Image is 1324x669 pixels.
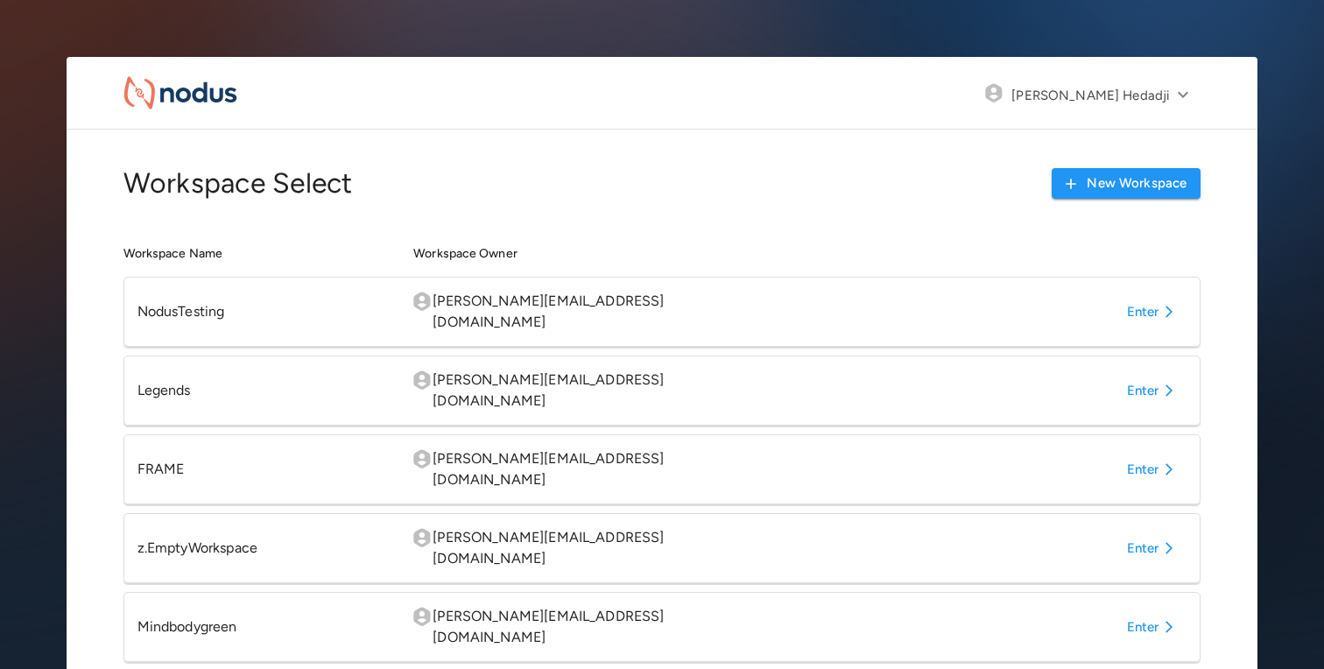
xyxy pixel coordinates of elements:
[1120,296,1187,327] button: Enter
[123,244,393,264] h6: Workspace Name
[137,459,400,480] p: FRAME
[412,291,674,333] p: [PERSON_NAME][EMAIL_ADDRESS][DOMAIN_NAME]
[1120,532,1187,564] button: Enter
[412,606,674,648] p: [PERSON_NAME][EMAIL_ADDRESS][DOMAIN_NAME]
[412,448,674,490] p: [PERSON_NAME][EMAIL_ADDRESS][DOMAIN_NAME]
[1120,611,1187,643] button: Enter
[412,527,674,569] p: [PERSON_NAME][EMAIL_ADDRESS][DOMAIN_NAME]
[413,244,683,264] h6: Workspace Owner
[412,370,674,412] p: [PERSON_NAME][EMAIL_ADDRESS][DOMAIN_NAME]
[137,380,400,401] p: Legends
[137,616,400,637] p: Mindbodygreen
[137,301,400,322] p: NodusTesting
[123,166,353,201] h4: Workspace Select
[123,76,237,109] img: nodus-logo-blue.780ba756324a2665435711d6edc69f70.svg
[1004,69,1201,116] button: [PERSON_NAME] Hedadji
[137,538,400,559] p: z.EmptyWorkspace
[1011,85,1169,106] div: [PERSON_NAME] Hedadji
[1052,168,1201,199] button: New Workspace
[1120,454,1187,485] button: Enter
[1120,375,1187,406] button: Enter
